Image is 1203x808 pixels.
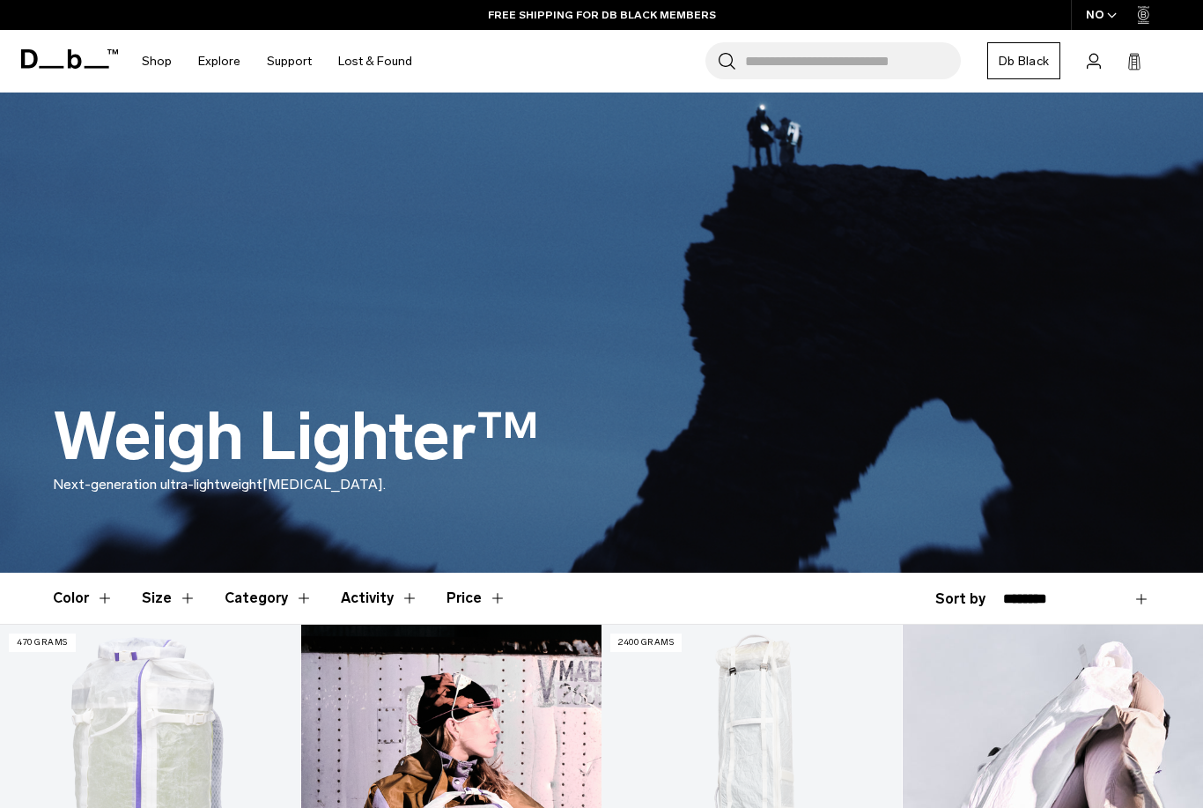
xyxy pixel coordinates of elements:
a: Db Black [987,42,1060,79]
a: Shop [142,30,172,93]
button: Toggle Filter [142,573,196,624]
button: Toggle Price [447,573,506,624]
a: FREE SHIPPING FOR DB BLACK MEMBERS [488,7,716,23]
button: Toggle Filter [341,573,418,624]
span: Next-generation ultra-lightweight [53,476,262,493]
a: Lost & Found [338,30,412,93]
p: 470 grams [9,634,76,652]
p: 2400 grams [610,634,682,652]
h1: Weigh Lighter™ [53,401,540,474]
a: Support [267,30,312,93]
button: Toggle Filter [225,573,313,624]
nav: Main Navigation [129,30,425,93]
span: [MEDICAL_DATA]. [262,476,386,493]
button: Toggle Filter [53,573,114,624]
a: Explore [198,30,240,93]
